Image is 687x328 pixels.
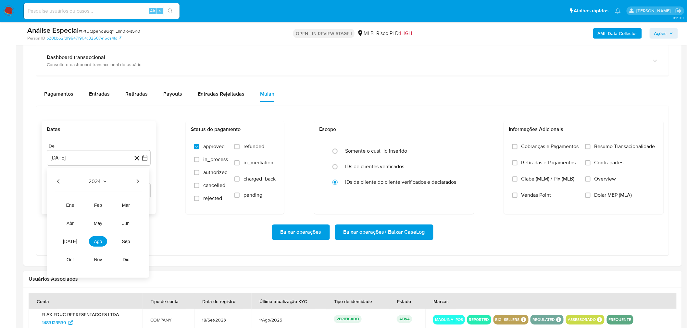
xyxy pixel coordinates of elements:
div: MLB [357,30,374,37]
a: b20bb62fd195471904c32607e16da4fd [46,35,121,41]
p: laisa.felismino@mercadolivre.com [636,8,673,14]
h2: Usuários Associados [29,276,677,283]
input: Pesquise usuários ou casos... [24,7,180,15]
span: Risco PLD: [376,30,412,37]
span: Ações [654,28,667,39]
span: Atalhos rápidos [574,7,609,14]
span: s [159,8,161,14]
span: 3.160.0 [673,15,684,20]
span: HIGH [400,29,412,37]
b: Análise Especial [27,25,79,35]
p: OPEN - IN REVIEW STAGE I [293,29,355,38]
a: Sair [675,7,682,14]
button: AML Data Collector [593,28,642,39]
button: search-icon [164,6,177,16]
span: Alt [150,8,155,14]
b: AML Data Collector [598,28,637,39]
button: Ações [650,28,678,39]
b: Person ID [27,35,45,41]
span: # tPtUQpenq8GqYlLIm0Rvs5K0 [79,28,140,34]
a: Notificações [615,8,621,14]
